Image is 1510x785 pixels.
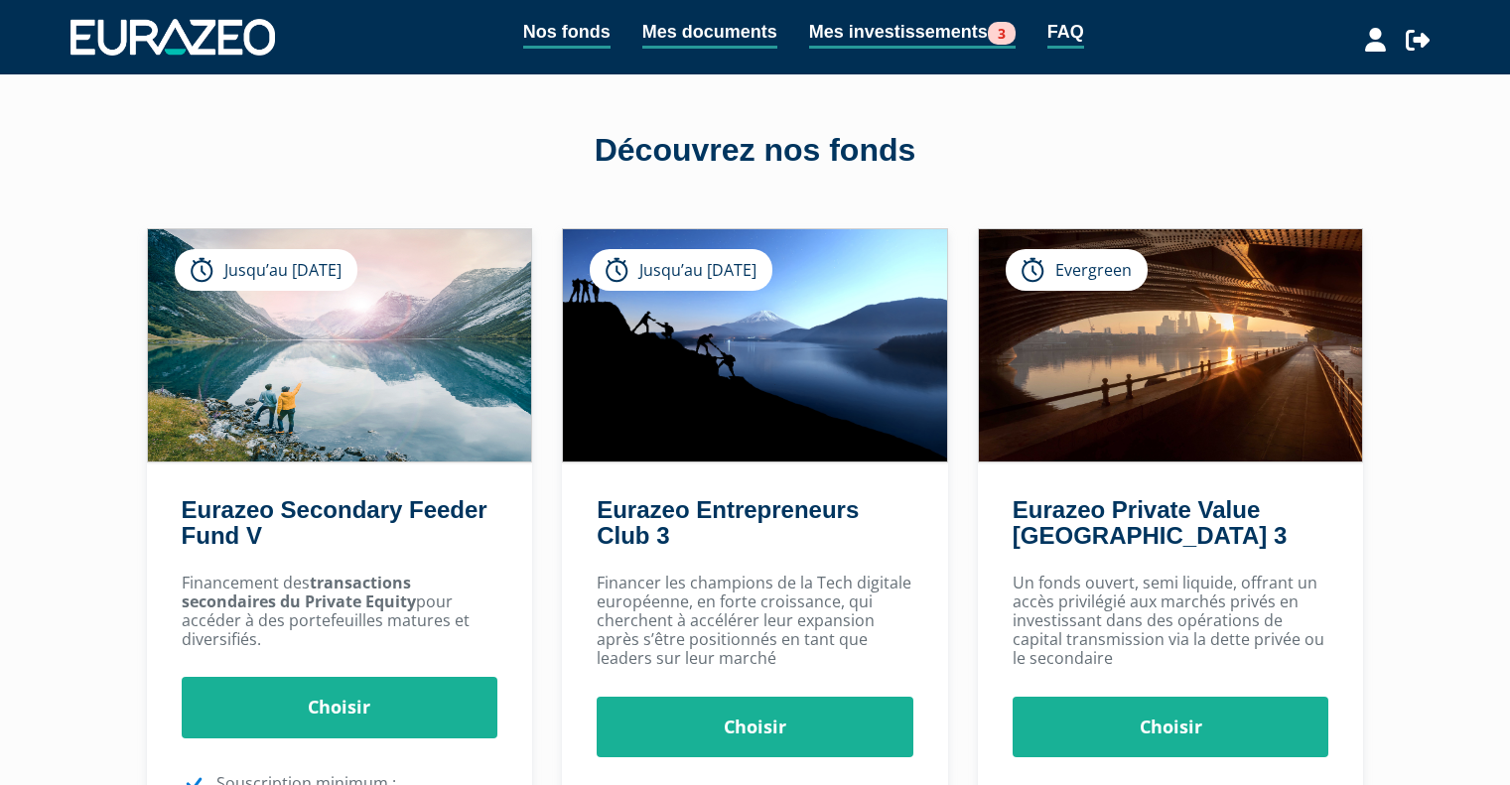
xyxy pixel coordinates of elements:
a: FAQ [1047,18,1084,49]
p: Financer les champions de la Tech digitale européenne, en forte croissance, qui cherchent à accél... [597,574,913,669]
p: Un fonds ouvert, semi liquide, offrant un accès privilégié aux marchés privés en investissant dan... [1013,574,1329,669]
img: 1732889491-logotype_eurazeo_blanc_rvb.png [70,19,275,55]
div: Evergreen [1006,249,1148,291]
a: Nos fonds [523,18,611,49]
a: Choisir [182,677,498,738]
a: Mes investissements3 [809,18,1016,49]
div: Jusqu’au [DATE] [590,249,772,291]
img: Eurazeo Secondary Feeder Fund V [148,229,532,461]
a: Eurazeo Entrepreneurs Club 3 [597,496,859,549]
a: Mes documents [642,18,777,49]
div: Jusqu’au [DATE] [175,249,357,291]
img: Eurazeo Private Value Europe 3 [979,229,1363,461]
strong: transactions secondaires du Private Equity [182,572,416,612]
a: Eurazeo Private Value [GEOGRAPHIC_DATA] 3 [1013,496,1287,549]
img: Eurazeo Entrepreneurs Club 3 [563,229,947,461]
a: Choisir [1013,697,1329,758]
span: 3 [988,22,1016,45]
a: Eurazeo Secondary Feeder Fund V [182,496,487,549]
p: Financement des pour accéder à des portefeuilles matures et diversifiés. [182,574,498,650]
a: Choisir [597,697,913,758]
div: Découvrez nos fonds [190,128,1321,174]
